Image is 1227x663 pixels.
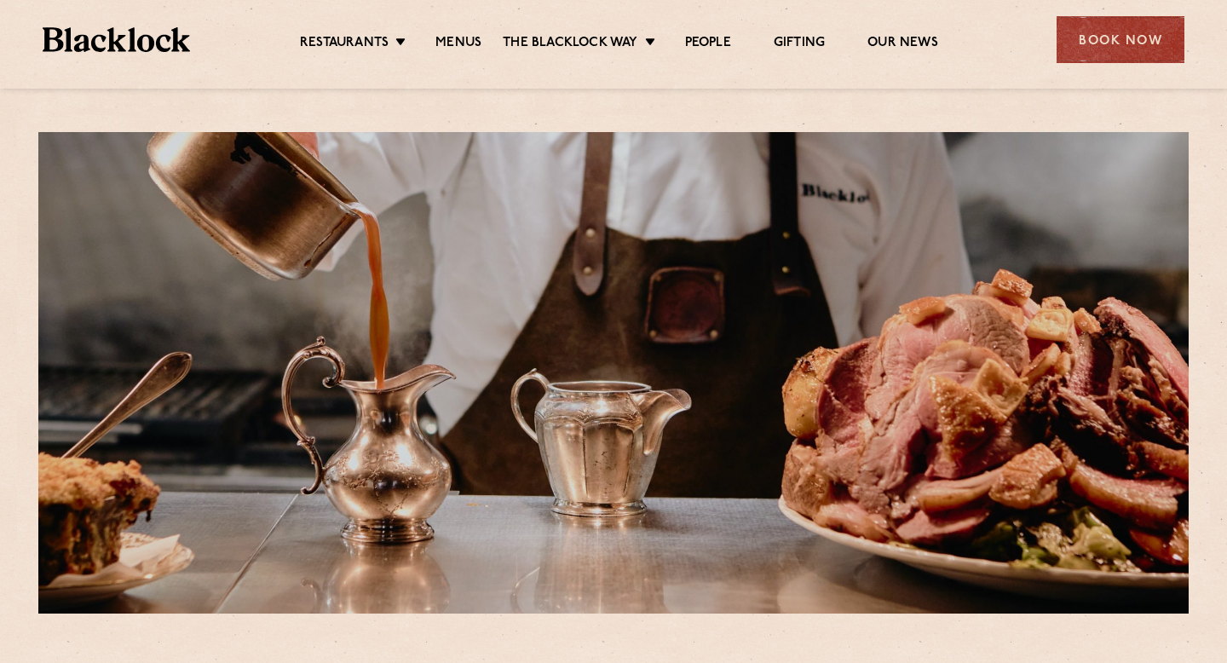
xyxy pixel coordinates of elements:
[774,35,825,54] a: Gifting
[1057,16,1184,63] div: Book Now
[43,27,190,52] img: BL_Textured_Logo-footer-cropped.svg
[300,35,389,54] a: Restaurants
[867,35,938,54] a: Our News
[685,35,731,54] a: People
[435,35,481,54] a: Menus
[503,35,637,54] a: The Blacklock Way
